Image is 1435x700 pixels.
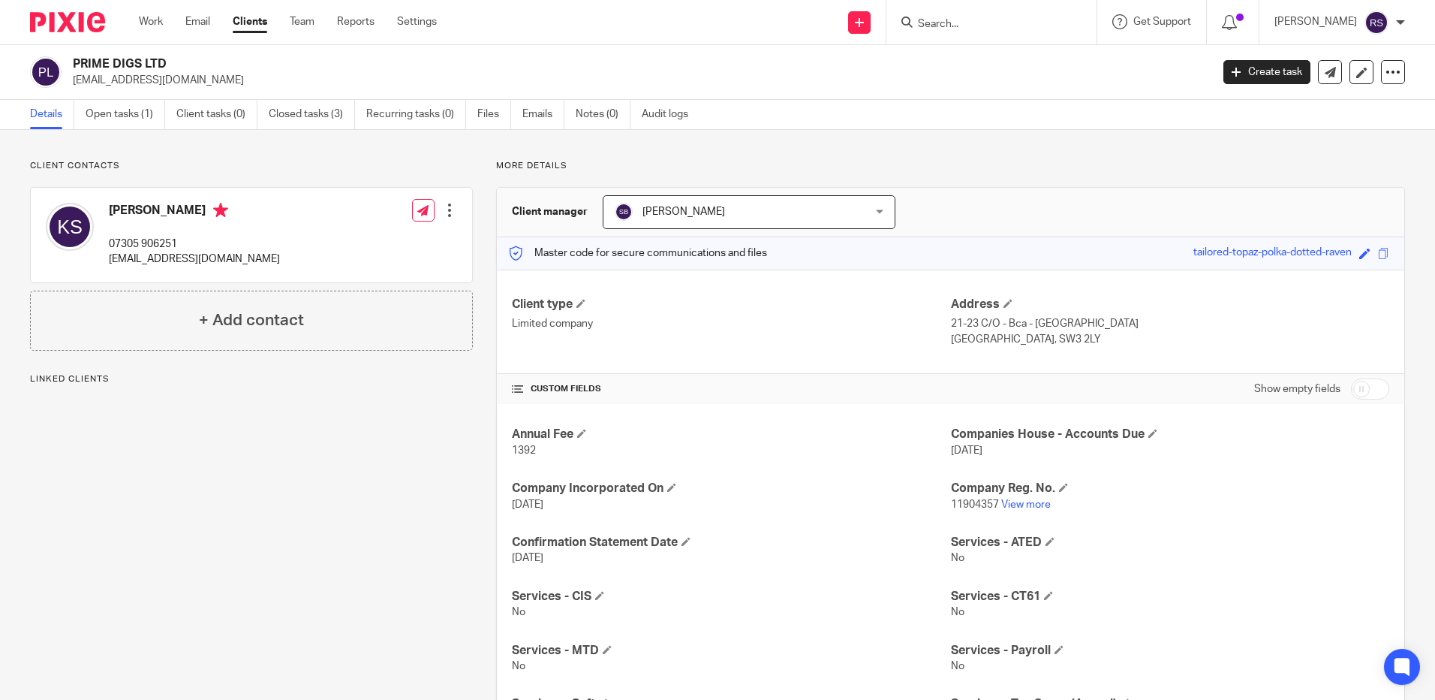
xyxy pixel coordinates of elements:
[512,204,588,219] h3: Client manager
[86,100,165,129] a: Open tasks (1)
[951,445,982,456] span: [DATE]
[290,14,314,29] a: Team
[642,207,725,217] span: [PERSON_NAME]
[951,427,1389,442] h4: Companies House - Accounts Due
[951,553,964,563] span: No
[30,160,473,172] p: Client contacts
[522,100,564,129] a: Emails
[512,499,543,510] span: [DATE]
[508,246,767,261] p: Master code for secure communications and files
[512,589,950,605] h4: Services - CIS
[30,56,62,88] img: svg%3E
[30,100,74,129] a: Details
[512,661,525,671] span: No
[496,160,1405,172] p: More details
[951,297,1389,312] h4: Address
[951,481,1389,496] h4: Company Reg. No.
[951,499,999,510] span: 11904357
[46,203,94,251] img: svg%3E
[176,100,257,129] a: Client tasks (0)
[199,309,304,332] h4: + Add contact
[916,18,1051,32] input: Search
[337,14,375,29] a: Reports
[951,332,1389,347] p: [GEOGRAPHIC_DATA], SW3 2LY
[512,297,950,312] h4: Client type
[73,56,975,72] h2: PRIME DIGS LTD
[1223,60,1310,84] a: Create task
[512,316,950,331] p: Limited company
[185,14,210,29] a: Email
[512,553,543,563] span: [DATE]
[951,535,1389,551] h4: Services - ATED
[512,427,950,442] h4: Annual Fee
[951,643,1389,659] h4: Services - Payroll
[397,14,437,29] a: Settings
[512,445,536,456] span: 1392
[477,100,511,129] a: Files
[109,252,280,267] p: [EMAIL_ADDRESS][DOMAIN_NAME]
[269,100,355,129] a: Closed tasks (3)
[366,100,466,129] a: Recurring tasks (0)
[1364,11,1388,35] img: svg%3E
[576,100,630,129] a: Notes (0)
[30,373,473,385] p: Linked clients
[951,589,1389,605] h4: Services - CT61
[512,535,950,551] h4: Confirmation Statement Date
[951,661,964,671] span: No
[139,14,163,29] a: Work
[73,73,1201,88] p: [EMAIL_ADDRESS][DOMAIN_NAME]
[642,100,699,129] a: Audit logs
[512,481,950,496] h4: Company Incorporated On
[213,203,228,218] i: Primary
[1254,382,1340,397] label: Show empty fields
[30,12,105,32] img: Pixie
[109,203,280,222] h4: [PERSON_NAME]
[951,607,964,617] span: No
[512,607,525,617] span: No
[1274,14,1357,29] p: [PERSON_NAME]
[512,643,950,659] h4: Services - MTD
[512,383,950,395] h4: CUSTOM FIELDS
[615,203,633,221] img: svg%3E
[109,237,280,252] p: 07305 906251
[1193,245,1352,262] div: tailored-topaz-polka-dotted-raven
[1133,17,1191,27] span: Get Support
[233,14,267,29] a: Clients
[1001,499,1051,510] a: View more
[951,316,1389,331] p: 21-23 C/O - Bca - [GEOGRAPHIC_DATA]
